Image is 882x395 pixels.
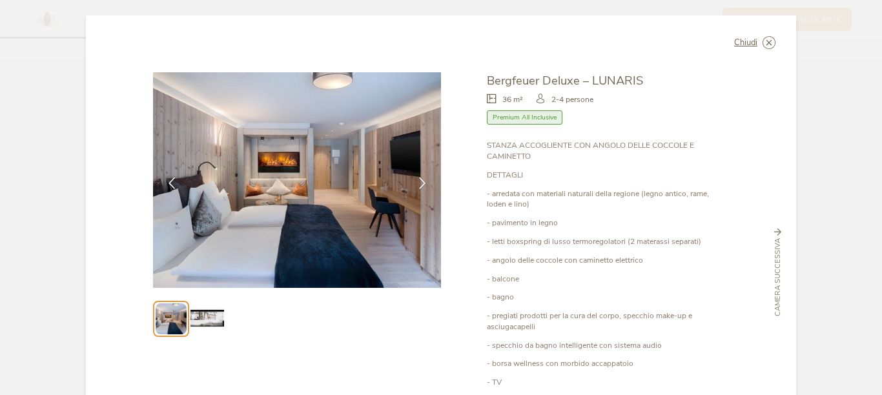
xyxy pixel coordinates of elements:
[190,302,223,335] img: Preview
[487,170,729,181] p: DETTAGLI
[487,72,643,88] span: Bergfeuer Deluxe – LUNARIS
[487,188,729,210] p: - arredata con materiali naturali della regione (legno antico, rame, loden e lino)
[487,255,729,266] p: - angolo delle coccole con caminetto elettrico
[487,236,729,247] p: - letti boxspring di lusso termoregolatori (2 materassi separati)
[773,238,783,316] span: Camera successiva
[487,140,729,162] p: STANZA ACCOGLIENTE CON ANGOLO DELLE COCCOLE E CAMINETTO
[487,292,729,303] p: - bagno
[487,310,729,332] p: - pregiati prodotti per la cura del corpo, specchio make-up e asciugacapelli
[487,377,729,388] p: - TV
[487,110,562,125] span: Premium All Inclusive
[502,94,523,105] span: 36 m²
[153,72,441,288] img: Bergfeuer Deluxe – LUNARIS
[487,358,729,369] p: - borsa wellness con morbido accappatoio
[551,94,593,105] span: 2-4 persone
[487,274,729,285] p: - balcone
[156,303,186,334] img: Preview
[487,218,729,228] p: - pavimento in legno
[487,340,729,351] p: - specchio da bagno intelligente con sistema audio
